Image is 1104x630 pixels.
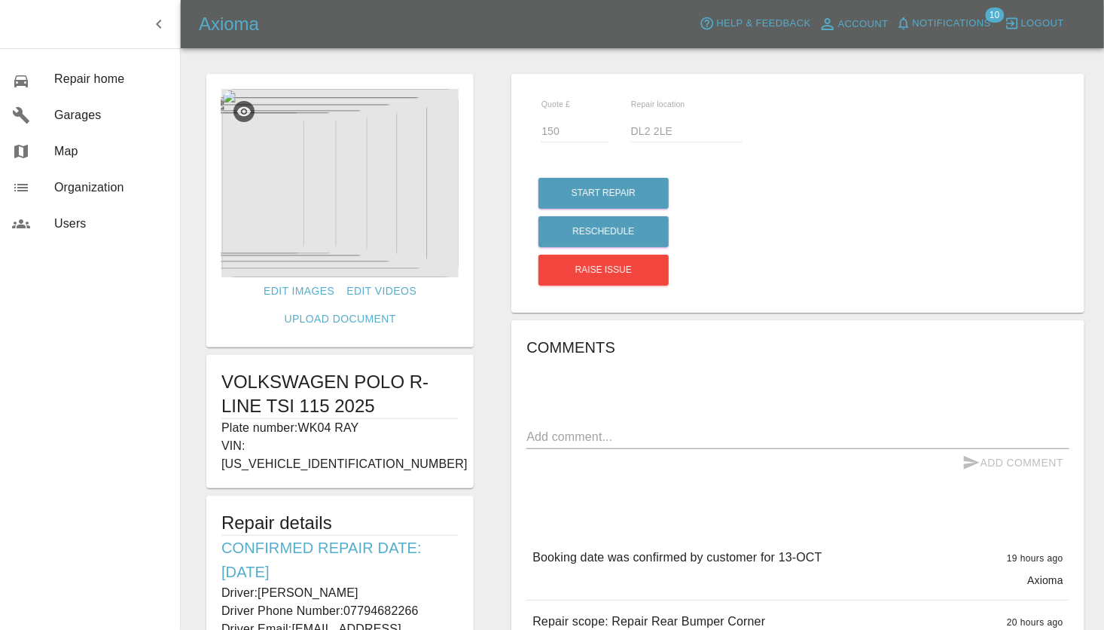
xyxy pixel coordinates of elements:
[54,70,168,88] span: Repair home
[221,89,459,277] img: 00395a39-da4a-4c23-b1f1-3ebc6b5a3a81
[1007,553,1063,564] span: 19 hours ago
[716,15,810,32] span: Help & Feedback
[54,106,168,124] span: Garages
[1007,617,1063,628] span: 20 hours ago
[538,216,669,247] button: Reschedule
[54,179,168,197] span: Organization
[221,584,459,602] p: Driver: [PERSON_NAME]
[892,12,995,35] button: Notifications
[631,99,685,109] span: Repair location
[1027,573,1063,588] p: Axioma
[199,12,259,36] h5: Axioma
[913,15,991,32] span: Notifications
[54,215,168,233] span: Users
[221,437,459,473] p: VIN: [US_VEHICLE_IDENTIFICATION_NUMBER]
[221,536,459,584] h6: Confirmed Repair Date: [DATE]
[278,305,401,333] a: Upload Document
[538,178,669,209] button: Start Repair
[696,12,814,35] button: Help & Feedback
[54,142,168,161] span: Map
[221,602,459,620] p: Driver Phone Number: 07794682266
[985,8,1004,23] span: 10
[838,16,889,33] span: Account
[258,277,340,305] a: Edit Images
[541,99,570,109] span: Quote £
[532,549,822,567] p: Booking date was confirmed by customer for 13-OCT
[340,277,422,305] a: Edit Videos
[1001,12,1068,35] button: Logout
[1021,15,1064,32] span: Logout
[538,255,669,286] button: Raise issue
[221,370,459,418] h1: VOLKSWAGEN POLO R-LINE TSI 115 2025
[221,419,459,437] p: Plate number: WK04 RAY
[526,335,1069,359] h6: Comments
[815,12,892,36] a: Account
[221,511,459,535] h5: Repair details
